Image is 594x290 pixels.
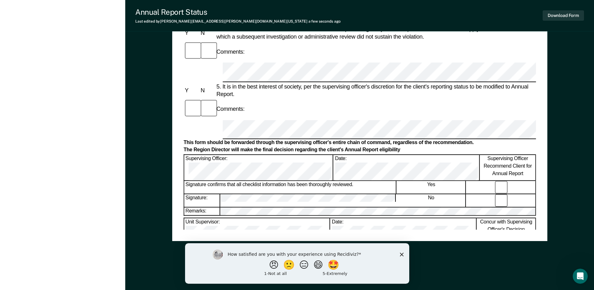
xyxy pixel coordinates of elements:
[199,29,215,37] div: N
[573,269,588,284] iframe: Intercom live chat
[331,218,476,244] div: Date:
[308,19,341,24] span: a few seconds ago
[184,218,330,244] div: Unit Supervisor:
[183,140,536,146] div: This form should be forwarded through the supervising officer's entire chain of command, regardle...
[184,194,220,207] div: Signature:
[215,83,536,98] div: 5. It is in the best interest of society, per the supervising officer's discretion for the client...
[135,19,341,24] div: Last edited by [PERSON_NAME][EMAIL_ADDRESS][PERSON_NAME][DOMAIN_NAME][US_STATE]
[397,194,466,207] div: No
[397,181,466,194] div: Yes
[334,155,479,180] div: Date:
[184,155,333,180] div: Supervising Officer:
[543,10,584,21] button: Download Form
[184,181,396,194] div: Signature confirms that all checklist information has been thoroughly reviewed.
[480,155,536,180] div: Supervising Officer Recommend Client for Annual Report
[135,8,341,17] div: Annual Report Status
[183,86,199,94] div: Y
[215,25,536,40] div: 4. The client has not had a warrant issued with in the preceding two years of supervision. This d...
[477,218,536,244] div: Concur with Supervising Officer's Decision
[185,243,409,284] iframe: Survey by Kim from Recidiviz
[184,208,220,216] div: Remarks:
[215,48,246,56] div: Comments:
[215,105,246,113] div: Comments:
[199,86,215,94] div: N
[183,147,536,153] div: The Region Director will make the final decision regarding the client's Annual Report eligibility
[183,29,199,37] div: Y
